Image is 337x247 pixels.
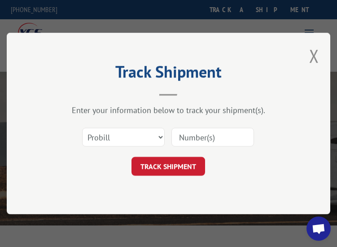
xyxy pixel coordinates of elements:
div: Open chat [306,217,331,241]
button: TRACK SHIPMENT [131,157,205,176]
button: Close modal [309,44,319,68]
input: Number(s) [171,128,254,147]
h2: Track Shipment [52,65,285,82]
div: Enter your information below to track your shipment(s). [52,105,285,115]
